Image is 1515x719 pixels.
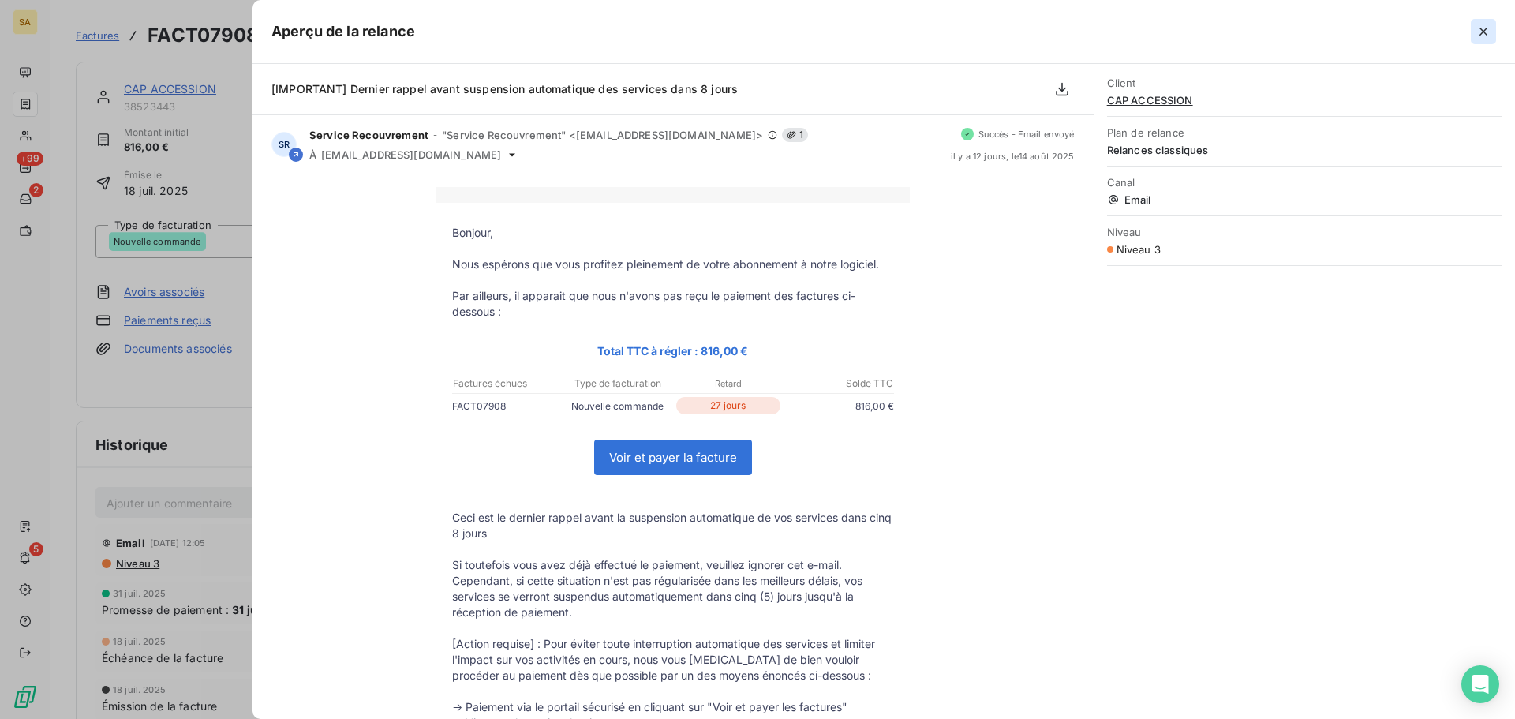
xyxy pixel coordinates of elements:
p: FACT07908 [452,398,563,414]
span: Client [1107,77,1502,89]
p: Factures échues [453,376,562,391]
span: À [309,148,316,161]
span: Relances classiques [1107,144,1502,156]
p: Retard [674,376,783,391]
p: 27 jours [676,397,780,414]
p: Par ailleurs, il apparait que nous n'avons pas reçu le paiement des factures ci-dessous : [452,288,894,320]
div: Open Intercom Messenger [1461,665,1499,703]
span: [EMAIL_ADDRESS][DOMAIN_NAME] [321,148,501,161]
p: Ceci est le dernier rappel avant la suspension automatique de vos services dans cinq 8 jours [452,510,894,541]
p: 816,00 € [784,398,894,414]
span: il y a 12 jours , le 14 août 2025 [951,152,1075,161]
p: Type de facturation [563,376,672,391]
span: - [433,130,437,140]
span: Email [1107,193,1502,206]
span: CAP ACCESSION [1107,94,1502,107]
div: SR [271,132,297,157]
p: [Action requise] : Pour éviter toute interruption automatique des services et limiter l'impact su... [452,636,894,683]
span: [IMPORTANT] Dernier rappel avant suspension automatique des services dans 8 jours [271,82,738,95]
span: Niveau [1107,226,1502,238]
span: Plan de relance [1107,126,1502,139]
p: Solde TTC [784,376,893,391]
p: → Paiement via le portail sécurisé en cliquant sur "Voir et payer les factures" [452,699,894,715]
span: 1 [782,128,808,142]
p: Nouvelle commande [563,398,673,414]
span: Succès - Email envoyé [978,129,1075,139]
p: Bonjour, [452,225,894,241]
a: Voir et payer la facture [595,440,751,474]
span: Niveau 3 [1117,243,1161,256]
p: Si toutefois vous avez déjà effectué le paiement, veuillez ignorer cet e-mail. [452,557,894,573]
h5: Aperçu de la relance [271,21,415,43]
span: "Service Recouvrement" <[EMAIL_ADDRESS][DOMAIN_NAME]> [442,129,763,141]
p: Nous espérons que vous profitez pleinement de votre abonnement à notre logiciel. [452,257,894,272]
p: Cependant, si cette situation n'est pas régularisée dans les meilleurs délais, vos services se ve... [452,573,894,620]
span: Canal [1107,176,1502,189]
span: Service Recouvrement [309,129,428,141]
p: Total TTC à régler : 816,00 € [452,342,894,360]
